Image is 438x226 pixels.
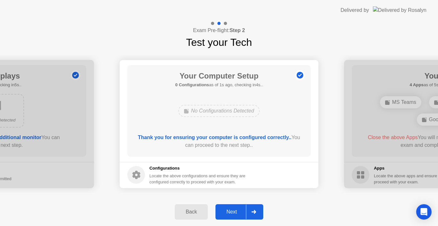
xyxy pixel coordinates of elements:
div: You can proceed to the next step.. [137,134,302,149]
h5: as of 1s ago, checking in4s.. [175,82,263,88]
div: Delivered by [341,6,369,14]
b: Thank you for ensuring your computer is configured correctly.. [138,135,291,140]
div: Locate the above configurations and ensure they are configured correctly to proceed with your exam. [149,173,247,185]
button: Back [175,204,208,220]
h4: Exam Pre-flight: [193,27,245,34]
button: Next [215,204,263,220]
div: Next [217,209,246,215]
h5: Configurations [149,165,247,172]
b: 0 Configurations [175,82,209,87]
b: Step 2 [230,28,245,33]
img: Delivered by Rosalyn [373,6,426,14]
h1: Your Computer Setup [175,70,263,82]
h1: Test your Tech [186,35,252,50]
div: Back [177,209,206,215]
div: Open Intercom Messenger [416,204,432,220]
div: No Configurations Detected [178,105,260,117]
